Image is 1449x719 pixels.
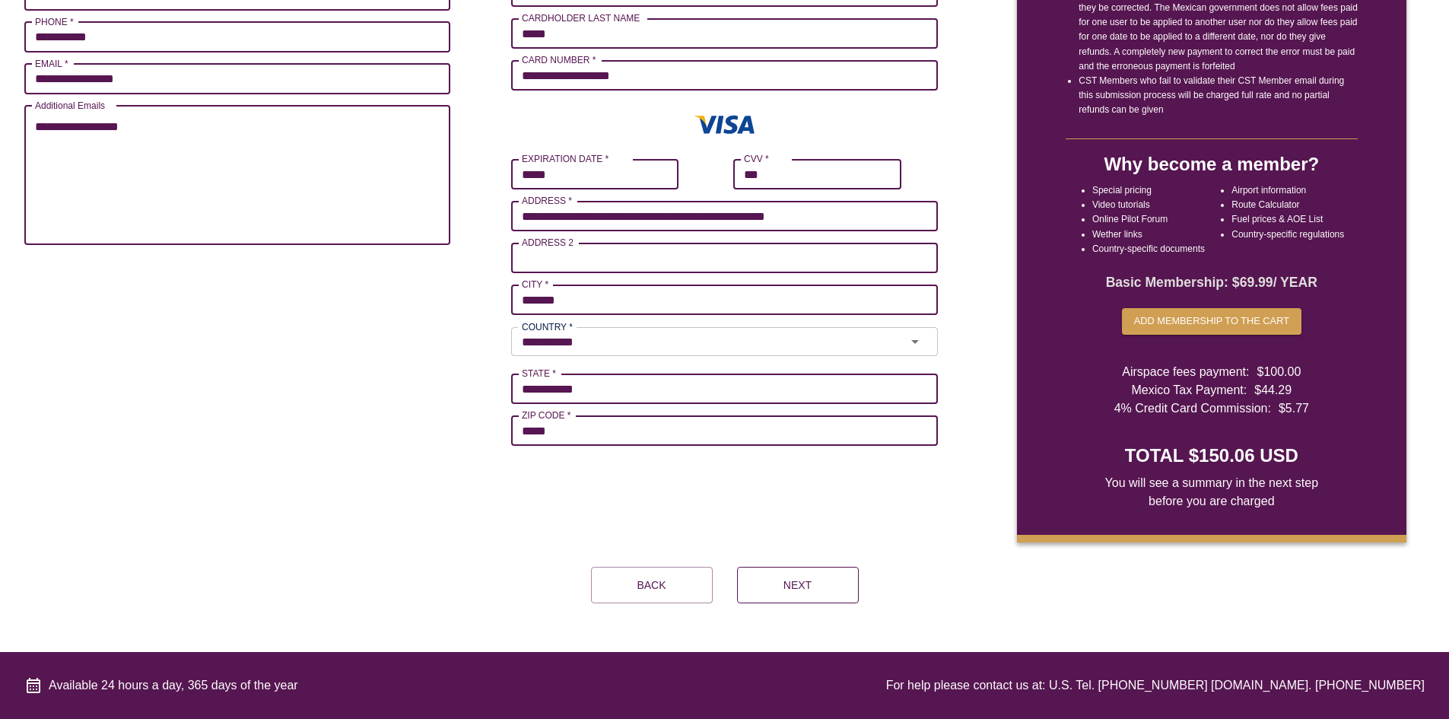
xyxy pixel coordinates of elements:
[522,320,573,333] label: COUNTRY *
[1279,399,1309,418] span: $ 5.77
[1106,275,1317,290] strong: Basic Membership: $ 69.99 / YEAR
[737,567,859,603] button: Next
[1231,227,1344,242] li: Country-specific regulations
[522,152,609,165] label: EXPIRATION DATE *
[522,367,556,380] label: STATE *
[1122,363,1249,381] span: Airspace fees payment:
[1231,212,1344,227] li: Fuel prices & AOE List
[24,676,298,695] div: Available 24 hours a day, 365 days of the year
[1104,151,1319,177] h4: Why become a member?
[1122,308,1301,334] button: Add membership to the cart
[1125,443,1298,469] h4: TOTAL $150.06 USD
[1092,227,1205,242] li: Wether links
[522,409,570,422] label: ZIP CODE *
[522,278,548,291] label: CITY *
[1092,212,1205,227] li: Online Pilot Forum
[1131,381,1247,399] span: Mexico Tax Payment:
[1092,183,1205,198] li: Special pricing
[1231,183,1344,198] li: Airport information
[1095,474,1328,511] span: You will see a summary in the next step before you are charged
[35,15,74,28] label: PHONE *
[522,11,640,24] label: CARDHOLDER LAST NAME
[898,331,933,352] button: Open
[1092,242,1205,256] li: Country-specific documents
[1257,363,1301,381] span: $ 100.00
[744,152,769,165] label: CVV *
[1254,381,1292,399] span: $ 44.29
[1114,399,1271,418] span: 4% Credit Card Commission:
[1079,74,1358,118] li: CST Members who fail to validate their CST Member email during this submission process will be ch...
[522,194,572,207] label: ADDRESS *
[35,57,68,70] label: EMAIL *
[522,53,596,66] label: CARD NUMBER *
[35,247,440,262] p: Up to X email addresses separated by a comma
[886,676,1425,695] div: For help please contact us at: U.S. Tel. [PHONE_NUMBER] [DOMAIN_NAME]. [PHONE_NUMBER]
[1092,198,1205,212] li: Video tutorials
[1231,198,1344,212] li: Route Calculator
[35,99,105,112] label: Additional Emails
[591,567,713,603] button: Back
[522,236,574,249] label: ADDRESS 2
